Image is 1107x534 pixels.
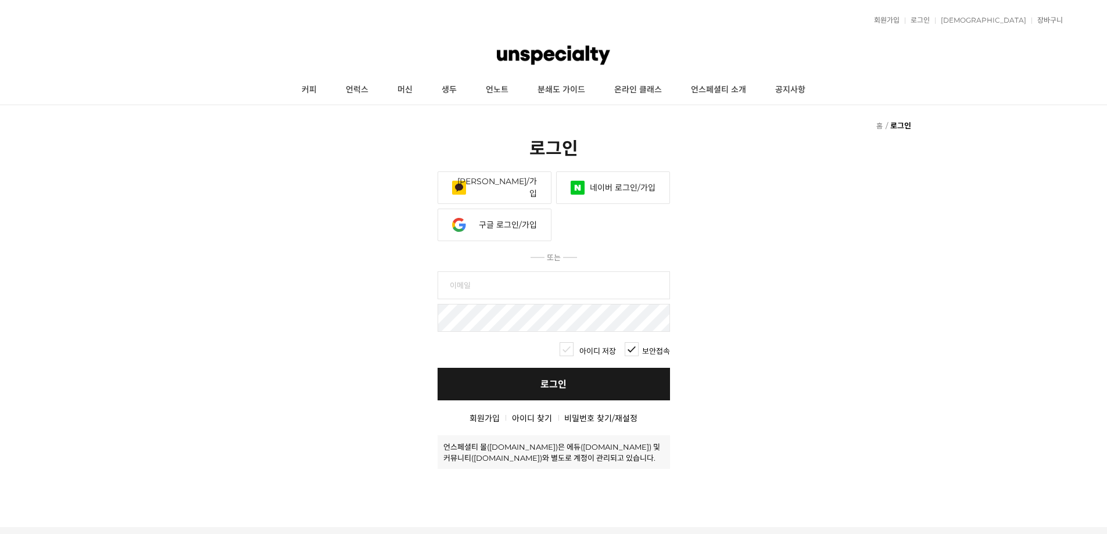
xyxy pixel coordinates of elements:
[676,76,761,105] a: 언스페셜티 소개
[443,441,664,463] div: 언스페셜티 몰([DOMAIN_NAME])은 에듀([DOMAIN_NAME]) 및 커뮤니티([DOMAIN_NAME])와 별도로 계정이 관리되고 있습니다.
[438,271,670,304] label: 아이디 또는 이메일
[564,413,637,424] a: 비밀번호 찾기/재설정
[470,413,500,424] a: 회원가입
[287,76,331,105] a: 커피
[890,121,911,130] strong: 로그인
[383,76,427,105] a: 머신
[196,134,911,160] h2: 로그인
[556,171,670,204] a: 네이버 로그인/가입
[331,76,383,105] a: 언럭스
[497,38,610,73] img: 언스페셜티 몰
[427,76,471,105] a: 생두
[438,304,670,336] label: 비밀번호
[868,17,900,24] a: 회원가입
[884,117,911,134] li: 현재 위치
[935,17,1026,24] a: [DEMOGRAPHIC_DATA]
[579,345,616,356] label: 아이디 저장
[761,76,820,105] a: 공지사항
[876,121,883,130] a: 홈
[905,17,930,24] a: 로그인
[438,271,670,299] input: 이메일
[600,76,676,105] a: 온라인 클래스
[471,76,523,105] a: 언노트
[642,345,670,356] label: 보안접속
[1031,17,1063,24] a: 장바구니
[512,413,552,424] a: 아이디 찾기
[438,368,670,400] a: 로그인
[438,209,551,241] a: 구글 로그인/가입
[438,171,551,204] a: [PERSON_NAME]/가입
[523,76,600,105] a: 분쇄도 가이드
